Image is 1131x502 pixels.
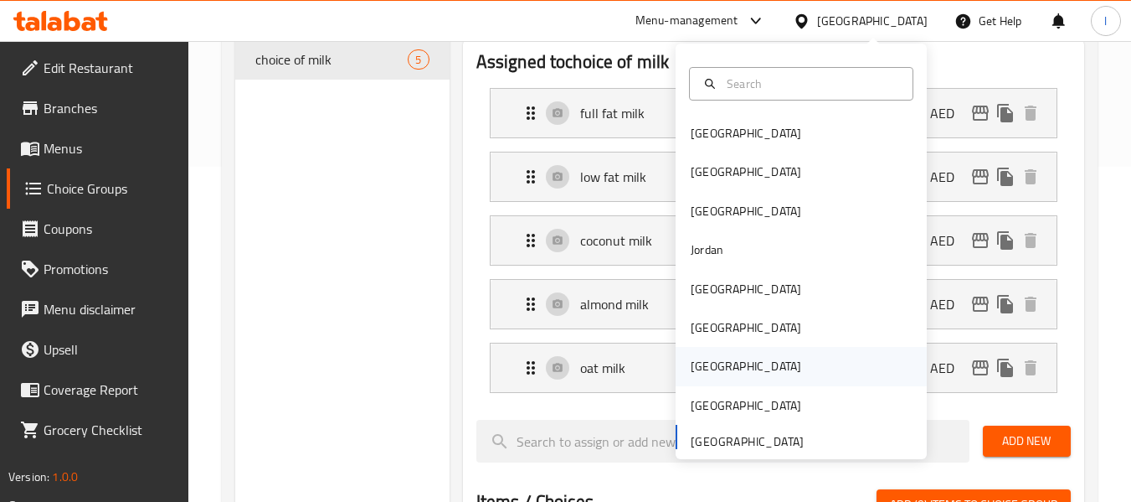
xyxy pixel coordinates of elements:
button: delete [1018,101,1043,126]
div: Jordan [691,241,723,259]
p: 4 AED [919,358,968,378]
span: 5 [409,52,428,68]
button: duplicate [993,164,1018,189]
div: [GEOGRAPHIC_DATA] [691,163,801,181]
button: delete [1018,292,1043,317]
p: 4 AED [919,294,968,314]
div: [GEOGRAPHIC_DATA] [691,202,801,220]
div: Expand [491,153,1056,201]
span: Promotions [44,259,176,279]
h2: Assigned to choice of milk [476,49,1071,75]
a: Choice Groups [7,168,189,209]
div: [GEOGRAPHIC_DATA] [691,318,801,337]
button: duplicate [993,292,1018,317]
a: Branches [7,88,189,128]
span: 1.0.0 [52,466,78,488]
button: edit [968,101,993,126]
p: 0 AED [919,167,968,187]
span: Menus [44,138,176,158]
button: delete [1018,164,1043,189]
p: full fat milk [580,103,708,123]
span: Coverage Report [44,380,176,400]
span: l [1104,12,1107,30]
span: Coupons [44,219,176,239]
p: 0 AED [919,103,968,123]
li: Expand [476,145,1071,209]
div: Menu-management [635,11,738,31]
button: delete [1018,355,1043,380]
span: Branches [44,98,176,118]
div: Expand [491,216,1056,265]
li: Expand [476,81,1071,145]
a: Edit Restaurant [7,48,189,88]
li: Expand [476,272,1071,336]
li: Expand [476,209,1071,272]
p: 4 AED [919,230,968,251]
button: edit [968,164,993,189]
span: choice of milk [255,49,408,70]
div: Expand [491,280,1056,329]
span: Version: [8,466,49,488]
li: Expand [476,336,1071,400]
div: Expand [491,344,1056,392]
span: Edit Restaurant [44,58,176,78]
div: Expand [491,89,1056,137]
a: Coverage Report [7,370,189,410]
div: [GEOGRAPHIC_DATA] [691,357,801,375]
div: [GEOGRAPHIC_DATA] [817,12,928,30]
div: choice of milk5 [235,39,449,80]
span: Choice Groups [47,179,176,199]
p: almond milk [580,294,708,314]
button: edit [968,228,993,253]
input: Search [720,75,902,93]
span: Grocery Checklist [44,420,176,440]
button: duplicate [993,101,1018,126]
span: Add New [996,431,1057,452]
a: Promotions [7,249,189,289]
span: Upsell [44,339,176,360]
div: [GEOGRAPHIC_DATA] [691,396,801,415]
button: delete [1018,228,1043,253]
span: Menu disclaimer [44,299,176,319]
a: Upsell [7,329,189,370]
p: coconut milk [580,230,708,251]
button: duplicate [993,355,1018,380]
input: search [476,420,969,463]
a: Grocery Checklist [7,410,189,450]
a: Coupons [7,209,189,249]
button: Add New [983,426,1071,457]
div: [GEOGRAPHIC_DATA] [691,124,801,142]
a: Menu disclaimer [7,289,189,329]
p: oat milk [580,358,708,378]
div: [GEOGRAPHIC_DATA] [691,280,801,298]
p: low fat milk [580,167,708,187]
button: edit [968,355,993,380]
button: duplicate [993,228,1018,253]
a: Menus [7,128,189,168]
button: edit [968,292,993,317]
